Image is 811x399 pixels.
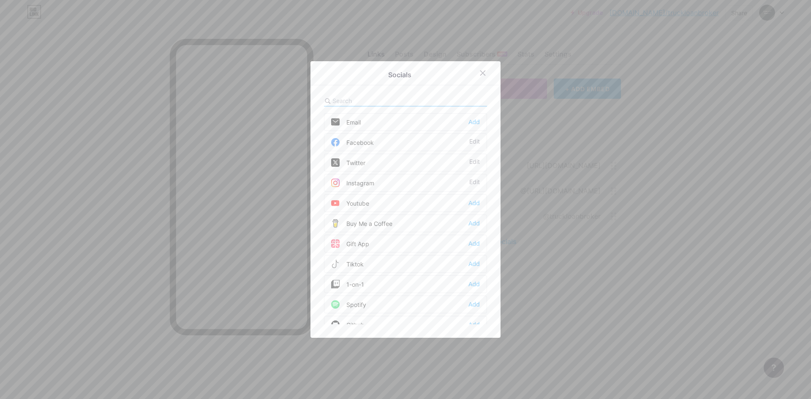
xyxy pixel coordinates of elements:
div: Github [331,320,365,329]
div: Add [468,118,480,126]
div: Add [468,239,480,248]
div: Edit [469,138,480,147]
div: Edit [469,158,480,167]
div: Socials [388,70,411,80]
div: Add [468,199,480,207]
div: Youtube [331,199,369,207]
input: Search [332,96,426,105]
div: Instagram [331,179,374,187]
div: 1-on-1 [331,280,364,288]
div: Add [468,219,480,228]
div: Spotify [331,300,366,309]
div: Add [468,300,480,309]
div: Facebook [331,138,374,147]
div: Email [331,118,361,126]
div: Tiktok [331,260,364,268]
div: Add [468,260,480,268]
div: Gift App [331,239,369,248]
div: Edit [469,179,480,187]
div: Add [468,280,480,288]
div: Add [468,320,480,329]
div: Buy Me a Coffee [331,219,392,228]
div: Twitter [331,158,365,167]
